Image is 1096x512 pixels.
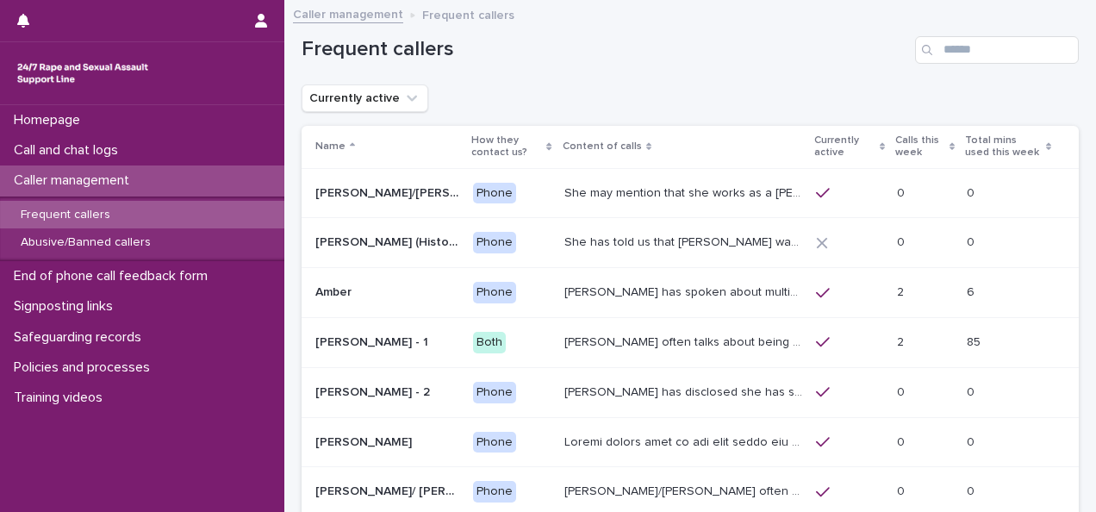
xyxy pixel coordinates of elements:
[473,332,506,353] div: Both
[293,3,403,23] a: Caller management
[315,382,433,400] p: [PERSON_NAME] - 2
[302,84,428,112] button: Currently active
[897,432,908,450] p: 0
[302,268,1079,318] tr: AmberAmber Phone[PERSON_NAME] has spoken about multiple experiences of [MEDICAL_DATA]. [PERSON_NA...
[897,232,908,250] p: 0
[473,481,516,503] div: Phone
[315,481,463,499] p: [PERSON_NAME]/ [PERSON_NAME]
[897,382,908,400] p: 0
[315,332,432,350] p: [PERSON_NAME] - 1
[967,382,978,400] p: 0
[473,432,516,453] div: Phone
[897,481,908,499] p: 0
[7,112,94,128] p: Homepage
[7,172,143,189] p: Caller management
[897,332,907,350] p: 2
[915,36,1079,64] input: Search
[315,282,355,300] p: Amber
[7,235,165,250] p: Abusive/Banned callers
[967,481,978,499] p: 0
[967,332,984,350] p: 85
[564,332,806,350] p: Amy often talks about being raped a night before or 2 weeks ago or a month ago. She also makes re...
[967,232,978,250] p: 0
[302,37,908,62] h1: Frequent callers
[564,282,806,300] p: Amber has spoken about multiple experiences of sexual abuse. Amber told us she is now 18 (as of 0...
[7,142,132,159] p: Call and chat logs
[302,218,1079,268] tr: [PERSON_NAME] (Historic Plan)[PERSON_NAME] (Historic Plan) PhoneShe has told us that [PERSON_NAME...
[897,183,908,201] p: 0
[564,432,806,450] p: Andrew shared that he has been raped and beaten by a group of men in or near his home twice withi...
[967,183,978,201] p: 0
[7,359,164,376] p: Policies and processes
[473,382,516,403] div: Phone
[895,131,944,163] p: Calls this week
[315,232,463,250] p: [PERSON_NAME] (Historic Plan)
[422,4,514,23] p: Frequent callers
[814,131,875,163] p: Currently active
[564,481,806,499] p: Anna/Emma often talks about being raped at gunpoint at the age of 13/14 by her ex-partner, aged 1...
[965,131,1042,163] p: Total mins used this week
[7,390,116,406] p: Training videos
[315,183,463,201] p: Abbie/Emily (Anon/'I don't know'/'I can't remember')
[967,282,978,300] p: 6
[315,432,415,450] p: [PERSON_NAME]
[967,432,978,450] p: 0
[302,417,1079,467] tr: [PERSON_NAME][PERSON_NAME] PhoneLoremi dolors amet co adi elit seddo eiu tempor in u labor et dol...
[7,268,221,284] p: End of phone call feedback form
[302,168,1079,218] tr: [PERSON_NAME]/[PERSON_NAME] (Anon/'I don't know'/'I can't remember')[PERSON_NAME]/[PERSON_NAME] (...
[302,367,1079,417] tr: [PERSON_NAME] - 2[PERSON_NAME] - 2 Phone[PERSON_NAME] has disclosed she has survived two rapes, o...
[14,56,152,91] img: rhQMoQhaT3yELyF149Cw
[7,329,155,346] p: Safeguarding records
[564,382,806,400] p: Amy has disclosed she has survived two rapes, one in the UK and the other in Australia in 2013. S...
[302,317,1079,367] tr: [PERSON_NAME] - 1[PERSON_NAME] - 1 Both[PERSON_NAME] often talks about being raped a night before...
[471,131,543,163] p: How they contact us?
[564,183,806,201] p: She may mention that she works as a Nanny, looking after two children. Abbie / Emily has let us k...
[7,208,124,222] p: Frequent callers
[7,298,127,315] p: Signposting links
[564,232,806,250] p: She has told us that Prince Andrew was involved with her abuse. Men from Hollywood (or 'Hollywood...
[473,282,516,303] div: Phone
[563,137,642,156] p: Content of calls
[473,232,516,253] div: Phone
[315,137,346,156] p: Name
[473,183,516,204] div: Phone
[897,282,907,300] p: 2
